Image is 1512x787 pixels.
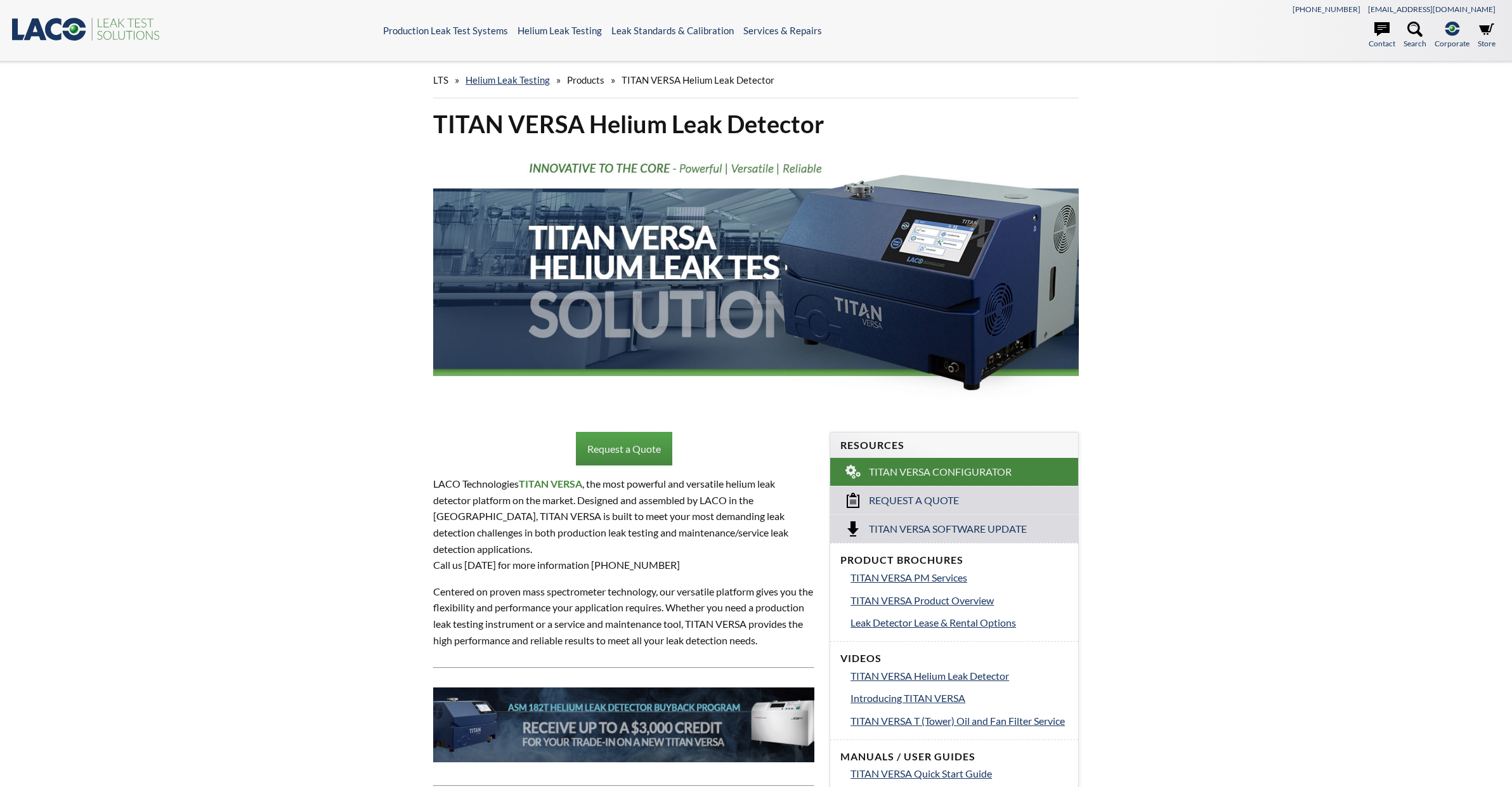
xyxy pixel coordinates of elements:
a: TITAN VERSA Configurator [830,458,1078,486]
a: TITAN VERSA T (Tower) Oil and Fan Filter Service [850,713,1068,729]
a: Helium Leak Testing [466,74,550,86]
a: TITAN VERSA Quick Start Guide [850,765,1068,782]
span: Introducing TITAN VERSA [850,692,965,704]
a: Request a Quote [576,432,672,466]
a: TITAN VERSA Product Overview [850,592,1068,609]
span: TITAN VERSA Quick Start Guide [850,767,992,779]
span: TITAN VERSA Helium Leak Detector [850,670,1009,682]
div: » » » [433,62,1079,98]
strong: TITAN VERSA [519,478,582,490]
span: Titan Versa Software Update [869,523,1027,536]
h4: Resources [840,439,1068,452]
span: TITAN VERSA PM Services [850,571,967,583]
span: TITAN VERSA Helium Leak Detector [622,74,774,86]
a: Leak Detector Lease & Rental Options [850,615,1068,631]
img: TITAN VERSA Helium Leak Test Solutions header [433,150,1079,408]
a: Introducing TITAN VERSA [850,690,1068,706]
span: TITAN VERSA Product Overview [850,594,994,606]
a: Request a Quote [830,486,1078,514]
h1: TITAN VERSA Helium Leak Detector [433,108,1079,140]
p: LACO Technologies , the most powerful and versatile helium leak detector platform on the market. ... [433,476,814,573]
a: Services & Repairs [743,25,822,36]
p: Centered on proven mass spectrometer technology, our versatile platform gives you the flexibility... [433,583,814,648]
span: LTS [433,74,448,86]
a: Helium Leak Testing [518,25,602,36]
span: Leak Detector Lease & Rental Options [850,616,1016,628]
a: Contact [1369,22,1395,49]
a: TITAN VERSA PM Services [850,569,1068,586]
a: TITAN VERSA Helium Leak Detector [850,668,1068,684]
a: Leak Standards & Calibration [611,25,734,36]
h4: Videos [840,652,1068,665]
a: [PHONE_NUMBER] [1293,4,1360,14]
a: Production Leak Test Systems [383,25,508,36]
span: Request a Quote [869,494,959,507]
span: Corporate [1435,37,1470,49]
span: TITAN VERSA T (Tower) Oil and Fan Filter Service [850,715,1065,727]
a: Search [1404,22,1426,49]
span: TITAN VERSA Configurator [869,465,1012,479]
img: 182T-Banner__LTS_.jpg [433,687,814,762]
a: Titan Versa Software Update [830,514,1078,543]
h4: Product Brochures [840,554,1068,567]
a: [EMAIL_ADDRESS][DOMAIN_NAME] [1368,4,1496,14]
span: Products [567,74,604,86]
h4: Manuals / User Guides [840,750,1068,764]
a: Store [1478,22,1496,49]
